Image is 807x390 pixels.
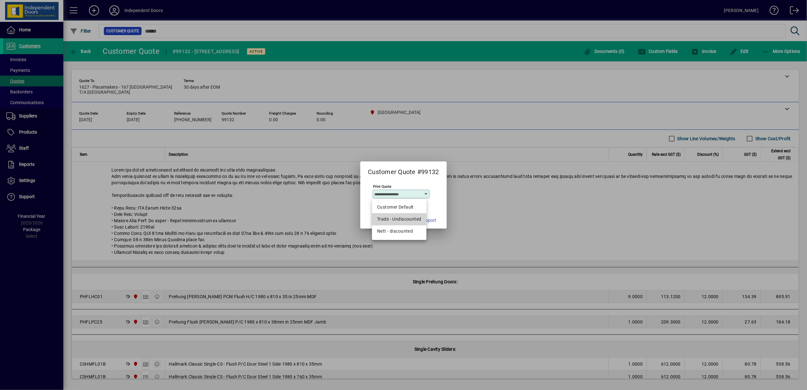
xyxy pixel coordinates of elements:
[373,184,391,189] mat-label: Print Quote
[372,213,426,225] mat-option: Trade - Undiscounted
[372,225,426,237] mat-option: Nett - discounted
[377,216,421,223] div: Trade - Undiscounted
[377,204,421,211] span: Customer Default
[360,161,446,177] h2: Customer Quote #99132
[377,228,421,235] div: Nett - discounted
